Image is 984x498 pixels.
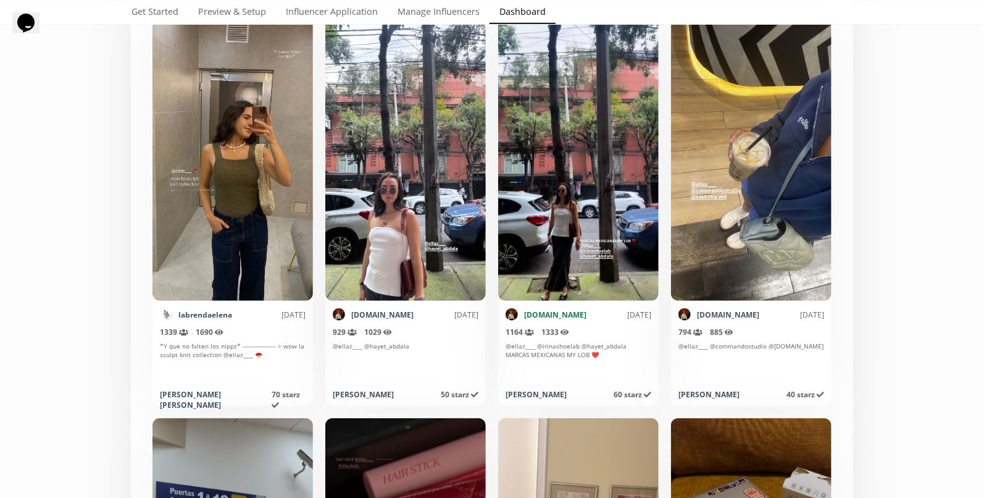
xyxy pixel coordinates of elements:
div: [PERSON_NAME] [333,389,394,400]
div: [PERSON_NAME] [PERSON_NAME] [160,389,272,410]
div: [DATE] [759,310,824,320]
span: 70 starz [272,389,300,410]
span: 1029 [364,327,392,337]
div: *Y que no falten los nippz* ------------------ > wow la sculpt knit collection @ellaz____ 🪭 [160,342,306,382]
a: [DOMAIN_NAME] [524,310,586,320]
div: [DATE] [586,310,651,320]
img: 491036820_1463316291489654_8760354798567674099_n.jpg [506,308,518,321]
span: 794 [678,327,703,337]
span: 885 [710,327,733,337]
div: [PERSON_NAME] [506,389,567,400]
img: 491036820_1463316291489654_8760354798567674099_n.jpg [678,308,691,321]
span: 40 starz [786,389,824,400]
div: [DATE] [414,310,478,320]
div: @ellaz____ @irinashoelab @hayet_abdala MARCAS MEXICANAS MY LOB ❤️ [506,342,651,382]
a: labrendaelena [178,310,232,320]
span: 50 starz [441,389,478,400]
span: 1333 [541,327,569,337]
span: 60 starz [614,389,651,400]
a: [DOMAIN_NAME] [351,310,414,320]
iframe: chat widget [12,12,52,49]
div: [PERSON_NAME] [678,389,740,400]
span: 1690 [196,327,223,337]
img: 280417310_536441837856001_7708388399665626917_n.jpg [160,308,172,321]
div: @ellaz____ @commandostudio @[DOMAIN_NAME] [678,342,824,382]
a: [DOMAIN_NAME] [697,310,759,320]
div: [DATE] [232,310,306,320]
span: 1164 [506,327,534,337]
span: 1339 [160,327,188,337]
span: 929 [333,327,357,337]
img: 491036820_1463316291489654_8760354798567674099_n.jpg [333,308,345,321]
div: @ellaz____ @hayet_abdala [333,342,478,382]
